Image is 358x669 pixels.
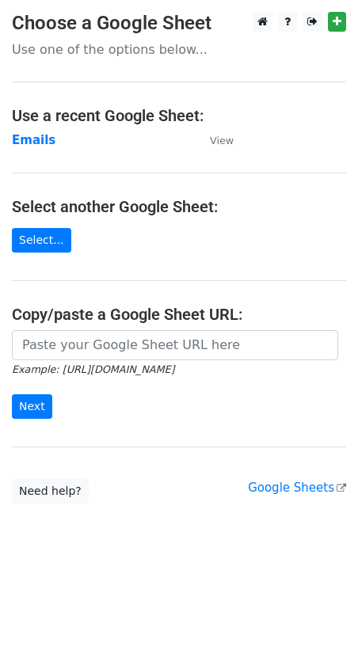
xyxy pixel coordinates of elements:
[12,12,346,35] h3: Choose a Google Sheet
[12,41,346,58] p: Use one of the options below...
[12,305,346,324] h4: Copy/paste a Google Sheet URL:
[12,394,52,419] input: Next
[12,106,346,125] h4: Use a recent Google Sheet:
[248,481,346,495] a: Google Sheets
[12,330,338,360] input: Paste your Google Sheet URL here
[12,479,89,504] a: Need help?
[12,363,174,375] small: Example: [URL][DOMAIN_NAME]
[12,133,55,147] a: Emails
[12,228,71,253] a: Select...
[194,133,234,147] a: View
[12,197,346,216] h4: Select another Google Sheet:
[210,135,234,146] small: View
